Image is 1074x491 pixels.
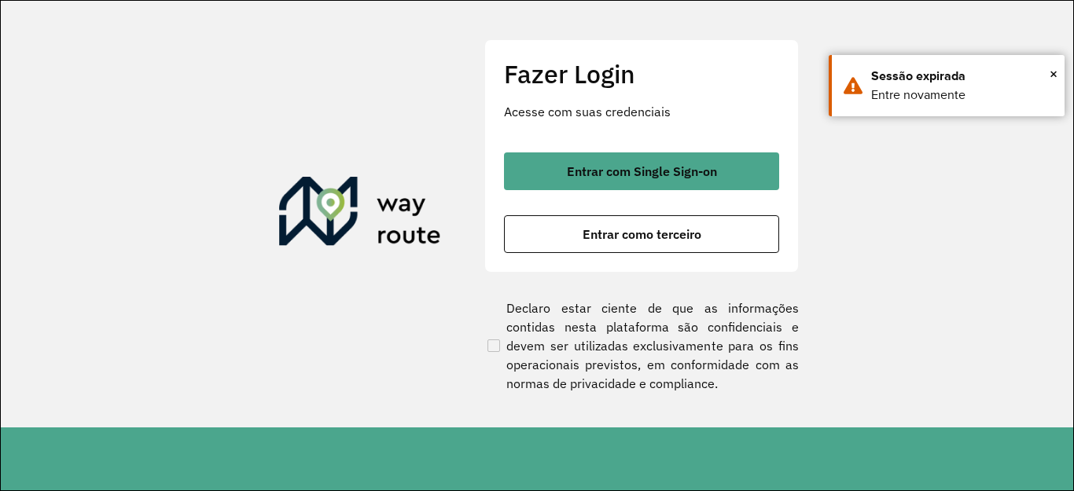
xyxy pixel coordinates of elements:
[504,102,779,121] p: Acesse com suas credenciais
[871,67,1053,86] div: Sessão expirada
[567,165,717,178] span: Entrar com Single Sign-on
[279,177,441,252] img: Roteirizador AmbevTech
[504,152,779,190] button: button
[504,59,779,89] h2: Fazer Login
[484,299,799,393] label: Declaro estar ciente de que as informações contidas nesta plataforma são confidenciais e devem se...
[1050,62,1057,86] button: Close
[583,228,701,240] span: Entrar como terceiro
[504,215,779,253] button: button
[1050,62,1057,86] span: ×
[871,86,1053,104] div: Entre novamente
